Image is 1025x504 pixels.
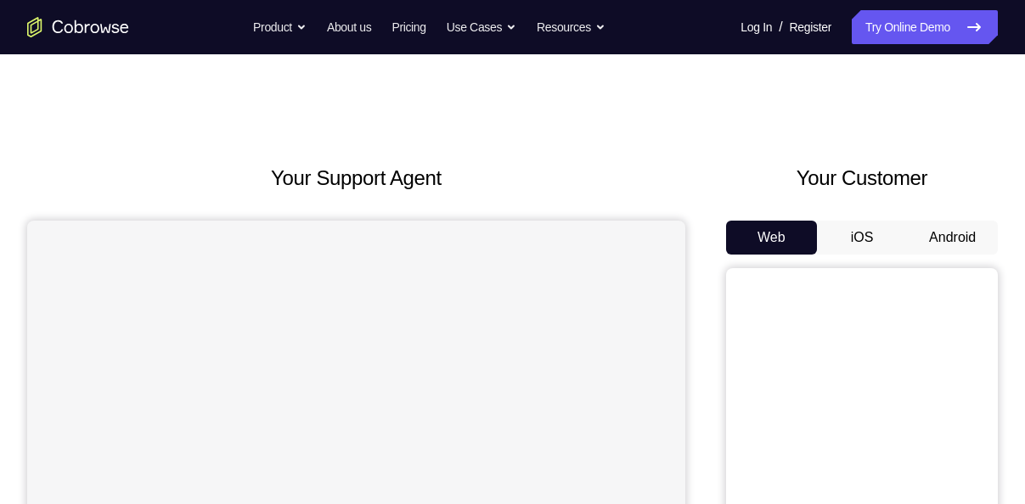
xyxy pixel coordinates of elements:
button: Product [253,10,307,44]
button: iOS [817,221,908,255]
h2: Your Customer [726,163,998,193]
a: Register [790,10,831,44]
a: About us [327,10,371,44]
button: Web [726,221,817,255]
span: / [779,17,782,37]
a: Log In [741,10,772,44]
button: Resources [537,10,605,44]
button: Android [907,221,998,255]
a: Pricing [391,10,425,44]
a: Try Online Demo [852,10,998,44]
a: Go to the home page [27,17,129,37]
h2: Your Support Agent [27,163,685,193]
button: Use Cases [447,10,516,44]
